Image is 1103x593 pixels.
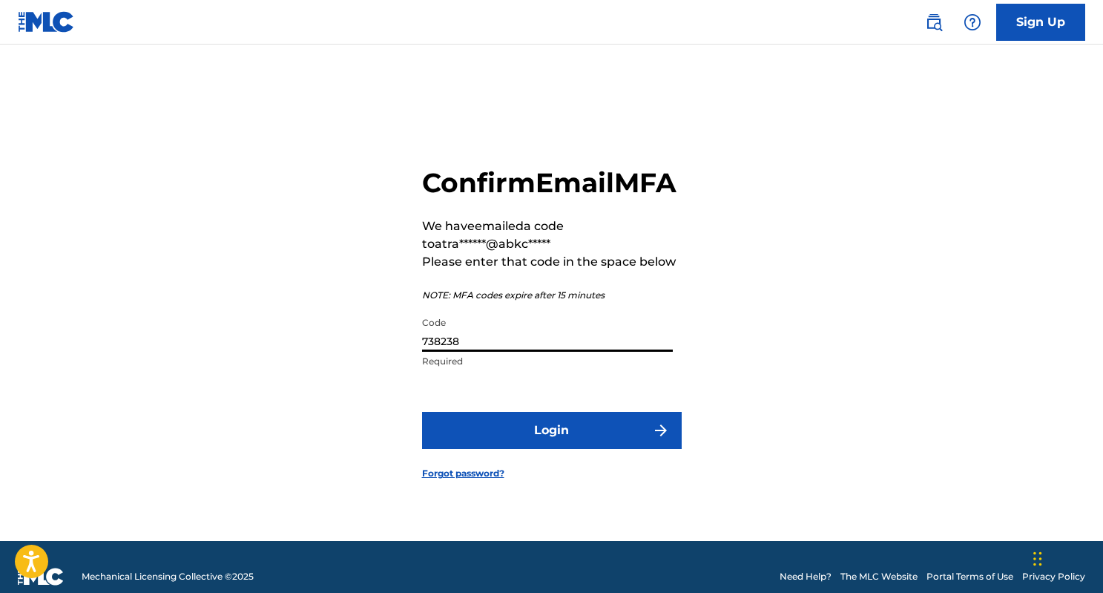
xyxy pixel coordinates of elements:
[422,253,682,271] p: Please enter that code in the space below
[18,568,64,586] img: logo
[82,570,254,583] span: Mechanical Licensing Collective © 2025
[1029,522,1103,593] iframe: Chat Widget
[958,7,987,37] div: Help
[925,13,943,31] img: search
[422,166,682,200] h2: Confirm Email MFA
[919,7,949,37] a: Public Search
[840,570,918,583] a: The MLC Website
[1033,537,1042,581] div: Drag
[422,412,682,449] button: Login
[422,289,682,302] p: NOTE: MFA codes expire after 15 minutes
[780,570,832,583] a: Need Help?
[422,467,504,480] a: Forgot password?
[18,11,75,33] img: MLC Logo
[422,355,673,368] p: Required
[996,4,1085,41] a: Sign Up
[964,13,981,31] img: help
[652,422,670,439] img: f7272a7cc735f4ea7f67.svg
[1022,570,1085,583] a: Privacy Policy
[926,570,1013,583] a: Portal Terms of Use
